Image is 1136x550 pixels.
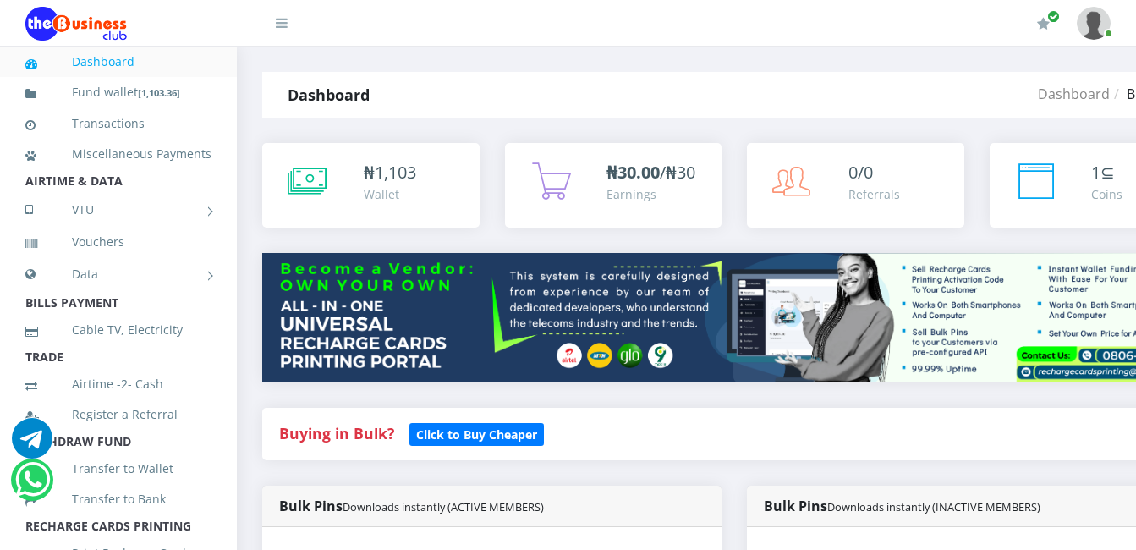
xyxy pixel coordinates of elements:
strong: Bulk Pins [279,497,544,515]
div: Earnings [606,185,695,203]
span: 1,103 [375,161,416,184]
span: Renew/Upgrade Subscription [1047,10,1060,23]
a: Data [25,253,211,295]
a: Dashboard [1038,85,1110,103]
a: Vouchers [25,223,211,261]
a: Click to Buy Cheaper [409,423,544,443]
a: Airtime -2- Cash [25,365,211,404]
a: Transfer to Wallet [25,449,211,488]
a: Chat for support [12,431,52,459]
span: /₦30 [606,161,695,184]
div: ⊆ [1091,160,1122,185]
div: Referrals [848,185,900,203]
strong: Dashboard [288,85,370,105]
a: Register a Referral [25,395,211,434]
b: Click to Buy Cheaper [416,426,537,443]
small: Downloads instantly (INACTIVE MEMBERS) [827,499,1040,514]
span: 1 [1091,161,1100,184]
a: Chat for support [15,472,50,500]
b: ₦30.00 [606,161,660,184]
a: Cable TV, Electricity [25,311,211,349]
strong: Bulk Pins [764,497,1040,515]
div: Wallet [364,185,416,203]
small: Downloads instantly (ACTIVE MEMBERS) [343,499,544,514]
small: [ ] [138,86,180,99]
a: 0/0 Referrals [747,143,964,228]
a: VTU [25,189,211,231]
div: Coins [1091,185,1122,203]
i: Renew/Upgrade Subscription [1037,17,1050,30]
a: Transactions [25,104,211,143]
div: ₦ [364,160,416,185]
a: Fund wallet[1,103.36] [25,73,211,113]
a: Dashboard [25,42,211,81]
a: Transfer to Bank [25,480,211,519]
span: 0/0 [848,161,873,184]
img: User [1077,7,1111,40]
b: 1,103.36 [141,86,177,99]
a: ₦1,103 Wallet [262,143,480,228]
strong: Buying in Bulk? [279,423,394,443]
a: ₦30.00/₦30 Earnings [505,143,722,228]
a: Miscellaneous Payments [25,135,211,173]
img: Logo [25,7,127,41]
